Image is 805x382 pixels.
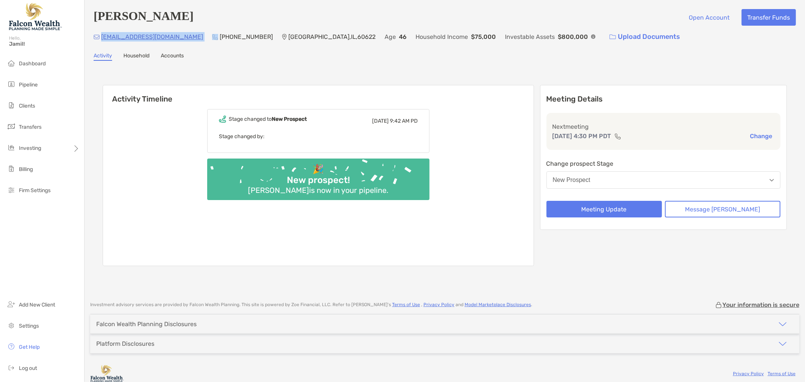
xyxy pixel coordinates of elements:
p: Change prospect Stage [546,159,781,168]
span: Add New Client [19,302,55,308]
img: pipeline icon [7,80,16,89]
span: Transfers [19,124,42,130]
p: Meeting Details [546,94,781,104]
div: Platform Disclosures [96,340,154,347]
img: icon arrow [778,320,787,329]
button: Change [748,132,774,140]
img: company logo [90,365,124,382]
span: Clients [19,103,35,109]
img: icon arrow [778,339,787,348]
a: Terms of Use [392,302,420,307]
p: [GEOGRAPHIC_DATA] , IL , 60622 [288,32,376,42]
img: clients icon [7,101,16,110]
button: Meeting Update [546,201,662,217]
a: Household [123,52,149,61]
span: Jamil! [9,41,80,47]
p: Stage changed by: [219,132,418,141]
span: Billing [19,166,33,173]
img: communication type [614,133,621,139]
img: Info Icon [591,34,596,39]
div: Falcon Wealth Planning Disclosures [96,320,197,328]
p: Age [385,32,396,42]
div: New Prospect [553,177,591,183]
img: Falcon Wealth Planning Logo [9,3,62,30]
button: Transfer Funds [742,9,796,26]
button: New Prospect [546,171,781,189]
img: button icon [610,34,616,40]
img: Location Icon [282,34,287,40]
a: Activity [94,52,112,61]
span: Get Help [19,344,40,350]
a: Privacy Policy [733,371,764,376]
div: Stage changed to [229,116,307,122]
span: Pipeline [19,82,38,88]
span: Dashboard [19,60,46,67]
a: Privacy Policy [423,302,454,307]
img: logout icon [7,363,16,372]
div: 🎉 [309,164,327,175]
img: firm-settings icon [7,185,16,194]
img: settings icon [7,321,16,330]
button: Message [PERSON_NAME] [665,201,780,217]
img: Phone Icon [212,34,218,40]
img: investing icon [7,143,16,152]
p: Household Income [416,32,468,42]
p: $75,000 [471,32,496,42]
p: Investment advisory services are provided by Falcon Wealth Planning . This site is powered by Zoe... [90,302,532,308]
img: Email Icon [94,35,100,39]
span: Log out [19,365,37,371]
span: Firm Settings [19,187,51,194]
p: Next meeting [553,122,775,131]
img: dashboard icon [7,59,16,68]
img: Open dropdown arrow [770,179,774,182]
p: [PHONE_NUMBER] [220,32,273,42]
p: Investable Assets [505,32,555,42]
p: 46 [399,32,406,42]
span: Investing [19,145,41,151]
img: add_new_client icon [7,300,16,309]
span: 9:42 AM PD [390,118,418,124]
img: get-help icon [7,342,16,351]
h4: [PERSON_NAME] [94,9,194,26]
a: Terms of Use [768,371,796,376]
img: billing icon [7,164,16,173]
img: Confetti [207,159,429,194]
p: Your information is secure [722,301,799,308]
p: $800,000 [558,32,588,42]
b: New Prospect [272,116,307,122]
p: [DATE] 4:30 PM PDT [553,131,611,141]
span: Settings [19,323,39,329]
img: transfers icon [7,122,16,131]
img: Event icon [219,116,226,123]
a: Accounts [161,52,184,61]
h6: Activity Timeline [103,85,534,103]
a: Upload Documents [605,29,685,45]
button: Open Account [683,9,736,26]
div: New prospect! [284,175,353,186]
a: Model Marketplace Disclosures [465,302,531,307]
div: [PERSON_NAME] is now in your pipeline. [245,186,391,195]
p: [EMAIL_ADDRESS][DOMAIN_NAME] [101,32,203,42]
span: [DATE] [372,118,389,124]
